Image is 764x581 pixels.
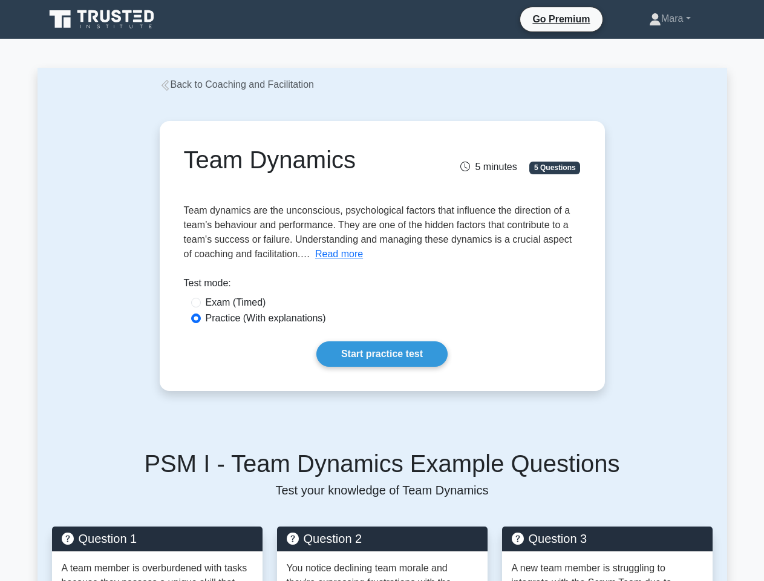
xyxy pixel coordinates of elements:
[206,311,326,326] label: Practice (With explanations)
[52,449,713,478] h5: PSM I - Team Dynamics Example Questions
[184,205,572,259] span: Team dynamics are the unconscious, psychological factors that influence the direction of a team’s...
[62,531,253,546] h5: Question 1
[512,531,703,546] h5: Question 3
[529,162,580,174] span: 5 Questions
[160,79,314,90] a: Back to Coaching and Facilitation
[184,145,443,174] h1: Team Dynamics
[525,11,597,27] a: Go Premium
[620,7,720,31] a: Mara
[52,483,713,497] p: Test your knowledge of Team Dynamics
[287,531,478,546] h5: Question 2
[460,162,517,172] span: 5 minutes
[316,341,448,367] a: Start practice test
[315,247,363,261] button: Read more
[206,295,266,310] label: Exam (Timed)
[184,276,581,295] div: Test mode:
